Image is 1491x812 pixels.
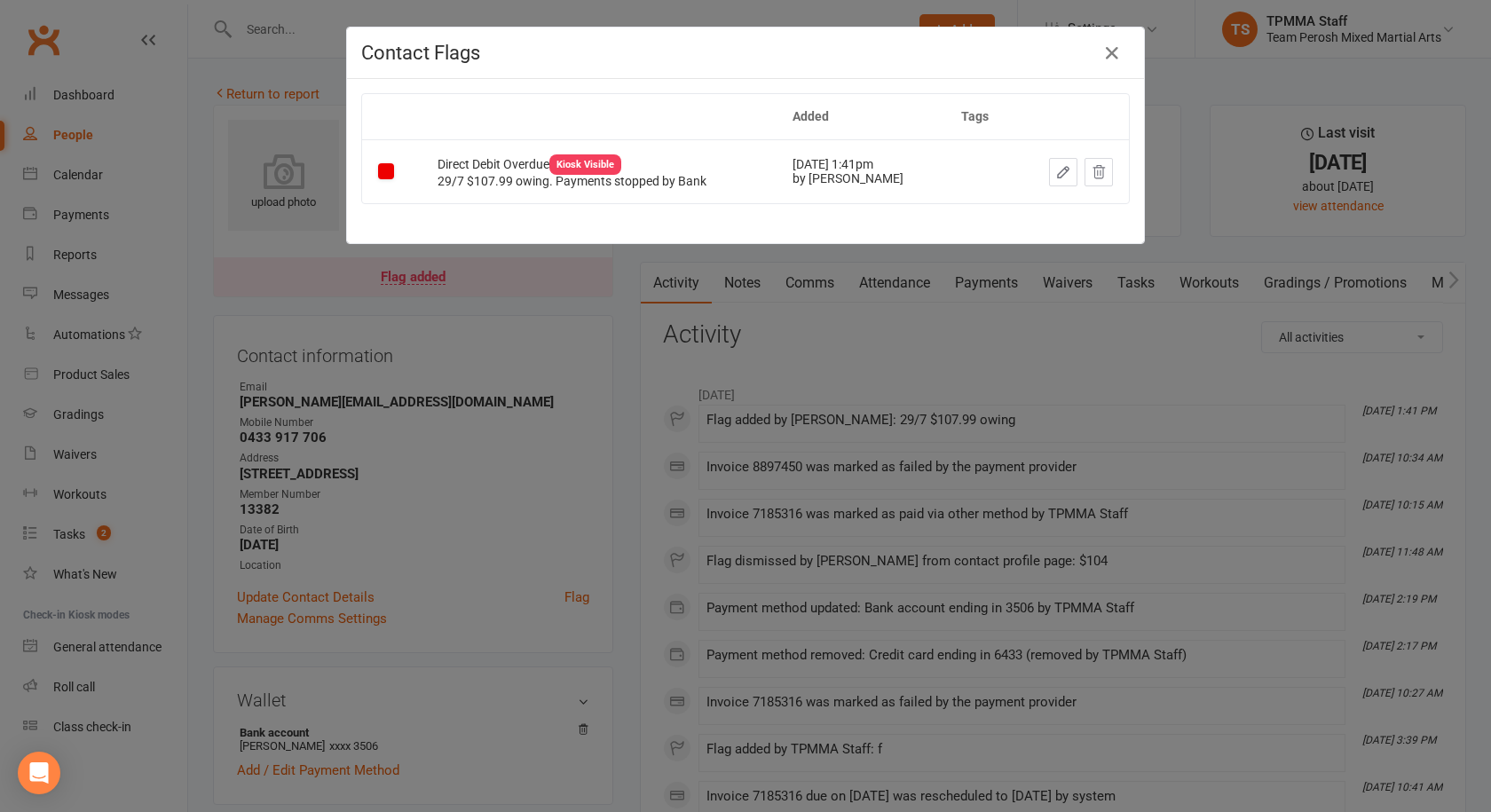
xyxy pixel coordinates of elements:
button: Close [1098,39,1126,67]
th: Added [777,94,945,139]
div: Kiosk Visible [549,154,621,175]
h4: Contact Flags [361,42,1130,64]
span: Direct Debit Overdue [438,157,621,171]
td: [DATE] 1:41pm by [PERSON_NAME] [777,139,945,202]
div: Open Intercom Messenger [18,752,60,794]
div: 29/7 $107.99 owing. Payments stopped by Bank [438,175,761,188]
th: Tags [945,94,1015,139]
button: Dismiss this flag [1085,158,1113,186]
